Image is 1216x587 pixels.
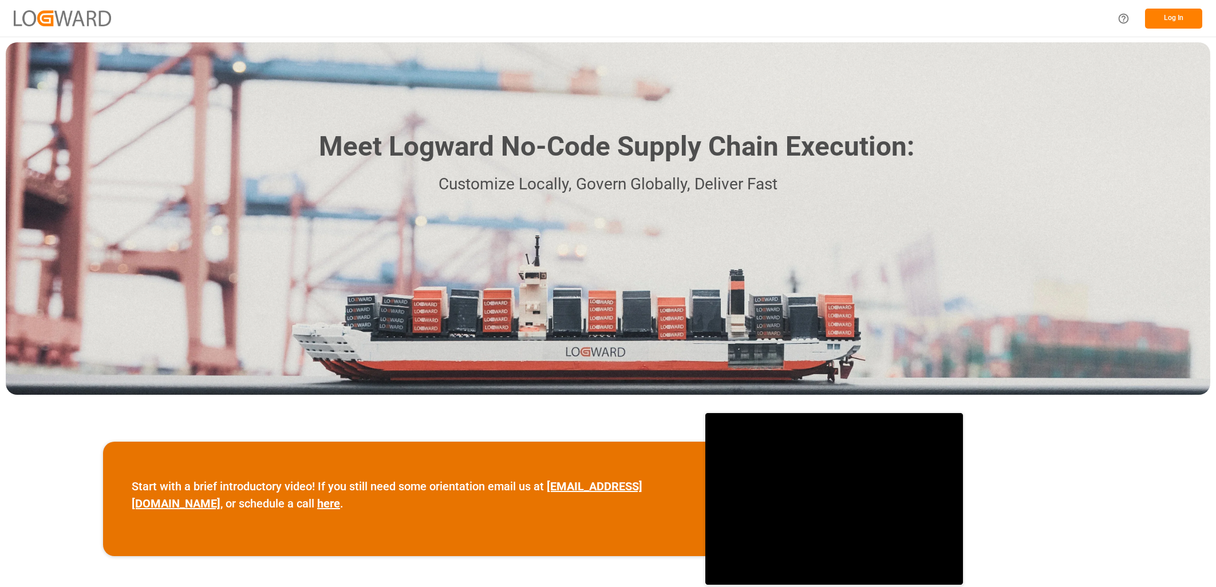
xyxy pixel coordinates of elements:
button: Help Center [1111,6,1136,31]
h1: Meet Logward No-Code Supply Chain Execution: [319,126,914,167]
img: Logward_new_orange.png [14,10,111,26]
p: Start with a brief introductory video! If you still need some orientation email us at , or schedu... [132,478,677,512]
button: Log In [1145,9,1202,29]
p: Customize Locally, Govern Globally, Deliver Fast [302,172,914,197]
a: here [317,497,340,510]
a: [EMAIL_ADDRESS][DOMAIN_NAME] [132,479,642,510]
